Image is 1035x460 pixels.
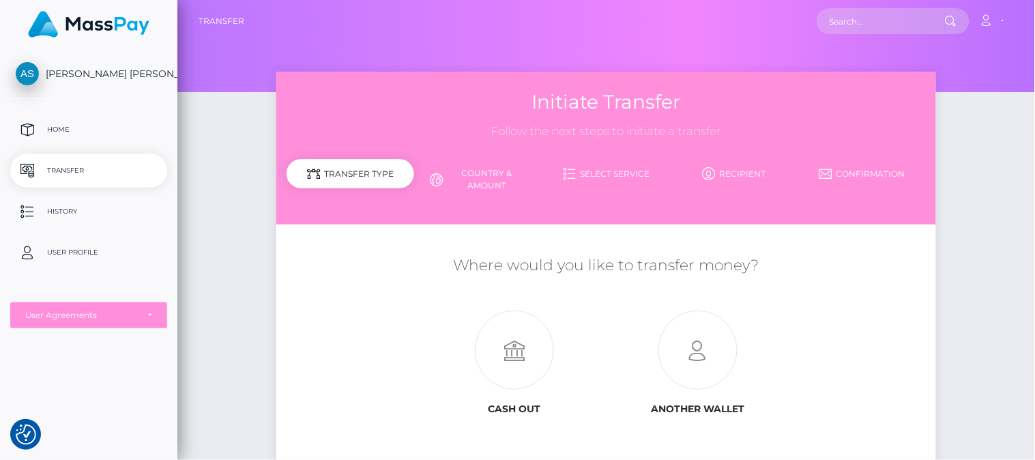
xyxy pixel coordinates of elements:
img: MassPay [28,11,149,38]
a: Recipient [670,162,798,186]
div: Transfer Type [287,159,415,188]
h6: Another wallet [617,403,780,415]
button: User Agreements [10,302,167,328]
span: [PERSON_NAME] [PERSON_NAME] [10,68,167,80]
h3: Initiate Transfer [287,89,927,115]
input: Search... [817,8,945,34]
div: User Agreements [25,310,137,321]
a: Confirmation [798,162,927,186]
p: Transfer [16,160,162,181]
a: User Profile [10,235,167,270]
a: History [10,195,167,229]
a: Home [10,113,167,147]
a: Select Service [542,162,671,186]
a: Transfer [10,154,167,188]
button: Consent Preferences [16,425,36,445]
a: Country & Amount [414,162,542,197]
p: History [16,201,162,222]
p: User Profile [16,242,162,263]
p: Home [16,119,162,140]
a: Transfer [199,7,244,35]
h6: Cash out [433,403,596,415]
h3: Follow the next steps to initiate a transfer [287,124,927,140]
h5: Where would you like to transfer money? [287,255,927,276]
img: Revisit consent button [16,425,36,445]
